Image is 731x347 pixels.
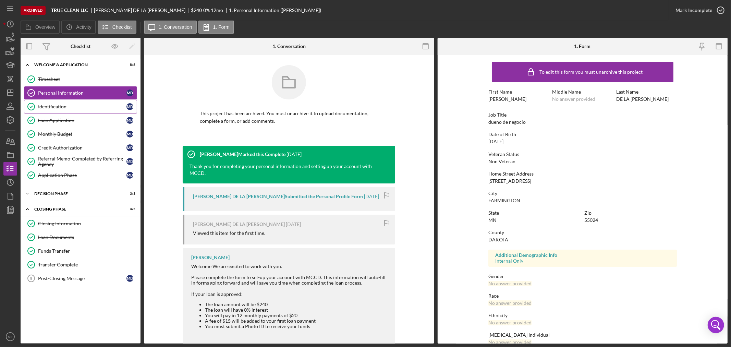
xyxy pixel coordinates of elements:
div: Loan Documents [38,235,137,240]
div: 12 mo [211,8,223,13]
li: You will pay in 12 monthly payments of $20 [205,313,388,318]
div: 8 / 8 [123,63,135,67]
button: Activity [61,21,96,34]
div: Timesheet [38,76,137,82]
div: Welcome We are excited to work with you. [191,264,388,269]
div: Please complete the form to set-up your account with MCCD. This information will auto-fill in for... [191,275,388,286]
div: M D [126,158,133,165]
div: City [488,191,677,196]
div: Decision Phase [34,192,118,196]
div: Credit Authorization [38,145,126,151]
div: [PERSON_NAME] DE LA [PERSON_NAME] Submitted the Personal Profile Form [193,194,363,199]
div: 0 % [203,8,210,13]
a: Transfer Complete [24,258,137,272]
a: Funds Transfer [24,244,137,258]
a: 9Post-Closing MessageMD [24,272,137,285]
div: Gender [488,274,677,279]
a: Referral Memo-Completed by Referring AgencyMD [24,155,137,168]
li: You must submit a Photo ID to receive your funds [205,324,388,329]
div: Middle Name [552,89,613,95]
label: 1. Form [213,24,230,30]
div: M D [126,172,133,179]
div: No answer provided [488,339,532,345]
div: Date of Birth [488,132,677,137]
button: 1. Conversation [144,21,197,34]
div: [PERSON_NAME] [488,96,526,102]
label: 1. Conversation [159,24,192,30]
a: Loan Documents [24,230,137,244]
a: Timesheet [24,72,137,86]
div: County [488,230,677,235]
div: Monthly Budget [38,131,126,137]
div: Mark Incomplete [675,3,712,17]
a: Credit AuthorizationMD [24,141,137,155]
div: Thank you for completing your personal information and setting up your account with MCCD. [190,163,381,177]
div: Viewed this item for the first time. [193,230,265,236]
div: Last Name [616,89,677,95]
div: Application Phase [38,172,126,178]
div: Personal Information [38,90,126,96]
div: Non Veteran [488,159,515,164]
div: Ethnicity [488,313,677,318]
time: 2024-09-13 17:57 [364,194,379,199]
div: Checklist [71,44,90,49]
div: Open Intercom Messenger [708,317,724,333]
div: dueno de negocio [488,119,526,125]
time: 2024-09-13 17:54 [286,222,301,227]
div: [PERSON_NAME] Marked this Complete [200,152,285,157]
li: The loan will have 0% interest [205,307,388,313]
button: 1. Form [198,21,234,34]
div: 4 / 5 [123,207,135,211]
div: Veteran Status [488,152,677,157]
div: Closing Phase [34,207,118,211]
li: The loan amount will be $240 [205,302,388,307]
a: Application PhaseMD [24,168,137,182]
tspan: 9 [30,276,32,280]
text: MK [8,335,13,339]
div: State [488,210,581,216]
div: Welcome & Application [34,63,118,67]
a: Closing Information [24,217,137,230]
div: M D [126,275,133,282]
button: Mark Incomplete [669,3,728,17]
button: Overview [21,21,60,34]
div: 1. Conversation [272,44,306,49]
div: 1. Form [574,44,591,49]
div: Post-Closing Message [38,276,126,281]
div: To edit this form you must unarchive this project [539,69,643,75]
div: FARMINGTON [488,198,520,203]
div: [MEDICAL_DATA] Individual [488,332,677,338]
div: M D [126,117,133,124]
p: This project has been archived. You must unarchive it to upload documentation, complete a form, o... [200,110,378,125]
div: M D [126,103,133,110]
div: No answer provided [488,320,532,325]
label: Overview [35,24,55,30]
div: No answer provided [488,300,532,306]
div: Archived [21,6,46,15]
div: 1. Personal Information ([PERSON_NAME]) [229,8,321,13]
div: [PERSON_NAME] [191,255,230,260]
div: No answer provided [552,96,595,102]
div: Referral Memo-Completed by Referring Agency [38,156,126,167]
a: Personal InformationMD [24,86,137,100]
div: M D [126,89,133,96]
div: Identification [38,104,126,109]
div: DAKOTA [488,237,508,242]
div: Loan Application [38,118,126,123]
div: [STREET_ADDRESS] [488,178,531,184]
div: Closing Information [38,221,137,226]
a: Loan ApplicationMD [24,113,137,127]
b: TRUE CLEAN LLC [51,8,88,13]
div: Transfer Complete [38,262,137,267]
a: Monthly BudgetMD [24,127,137,141]
div: If your loan is approved: [191,291,388,330]
div: [DATE] [488,139,503,144]
div: First Name [488,89,549,95]
div: $240 [191,8,202,13]
label: Activity [76,24,91,30]
div: Home Street Address [488,171,677,177]
li: A fee of $15 will be added to your first loan payment [205,318,388,324]
div: MN [488,217,497,223]
button: MK [3,330,17,344]
div: Job Title [488,112,677,118]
